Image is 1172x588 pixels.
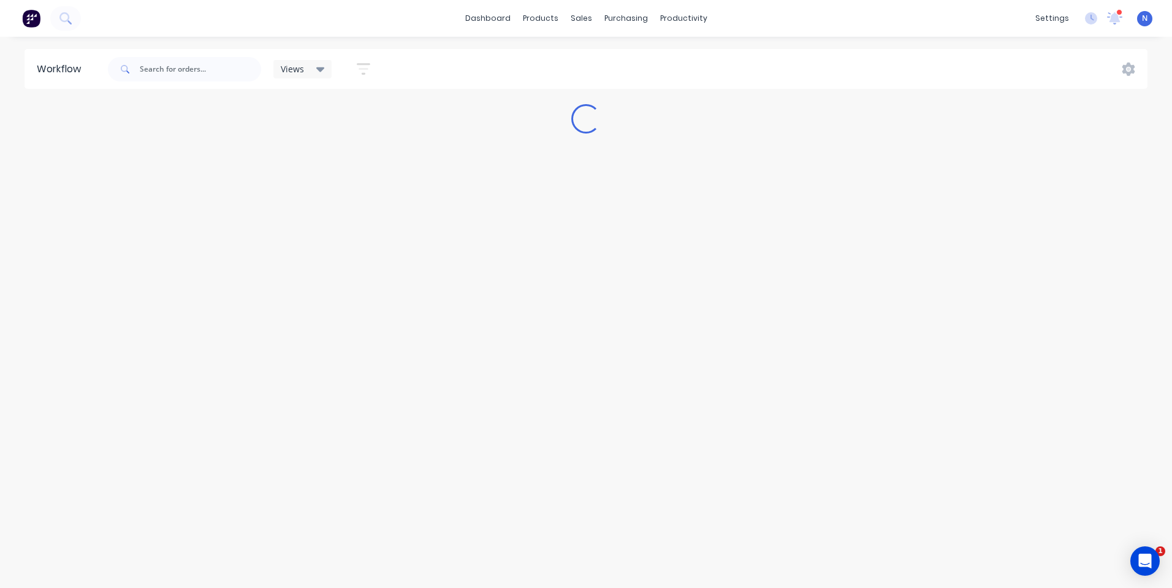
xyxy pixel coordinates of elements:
div: purchasing [598,9,654,28]
div: settings [1029,9,1075,28]
div: productivity [654,9,713,28]
img: Factory [22,9,40,28]
span: N [1142,13,1147,24]
span: 1 [1155,546,1165,556]
div: Workflow [37,62,87,77]
span: Views [281,62,304,75]
div: products [517,9,565,28]
div: Open Intercom Messenger [1130,546,1160,576]
div: sales [565,9,598,28]
a: dashboard [459,9,517,28]
input: Search for orders... [140,57,261,81]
